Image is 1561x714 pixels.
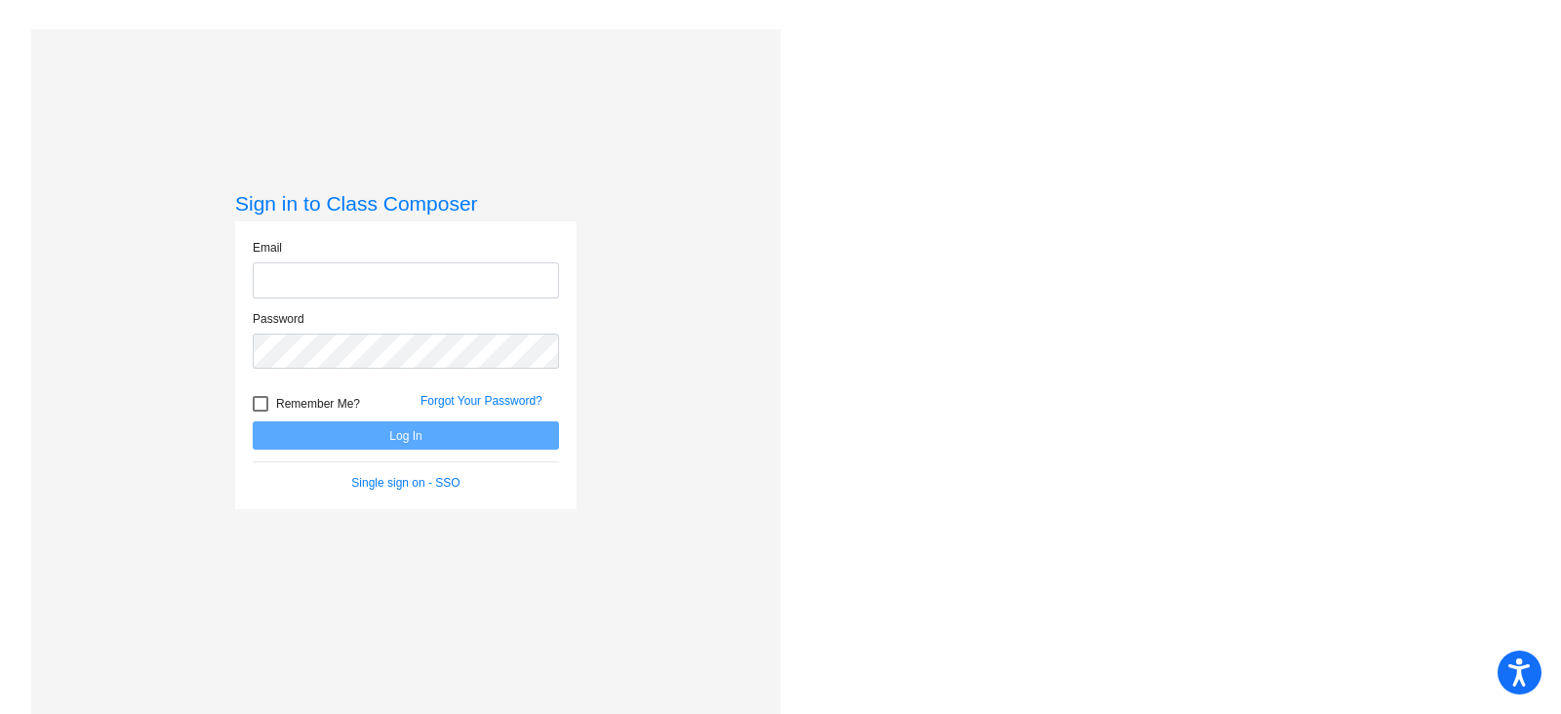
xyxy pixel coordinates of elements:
[253,239,282,257] label: Email
[420,394,542,408] a: Forgot Your Password?
[253,310,304,328] label: Password
[253,421,559,450] button: Log In
[351,476,460,490] a: Single sign on - SSO
[276,392,360,416] span: Remember Me?
[235,191,577,216] h3: Sign in to Class Composer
